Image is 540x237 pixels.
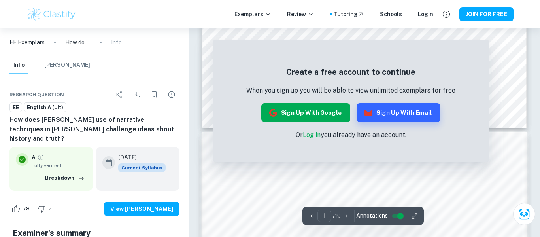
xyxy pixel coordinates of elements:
[234,10,271,19] p: Exemplars
[65,38,91,47] p: How does [PERSON_NAME] use of narrative techniques in [PERSON_NAME] challenge ideas about history...
[246,66,455,78] h5: Create a free account to continue
[10,104,22,112] span: EE
[9,115,179,144] h6: How does [PERSON_NAME] use of narrative techniques in [PERSON_NAME] challenge ideas about history...
[287,10,314,19] p: Review
[32,153,36,162] p: A
[44,57,90,74] button: [PERSON_NAME]
[418,10,433,19] a: Login
[43,172,87,184] button: Breakdown
[9,203,34,215] div: Like
[129,87,145,102] div: Download
[9,38,45,47] a: EE Exemplars
[111,87,127,102] div: Share
[246,130,455,140] p: Or you already have an account.
[334,10,364,19] a: Tutoring
[37,154,44,161] a: Grade fully verified
[32,162,87,169] span: Fully verified
[18,205,34,213] span: 78
[303,131,321,138] a: Log in
[333,212,341,220] p: / 19
[9,57,28,74] button: Info
[118,153,159,162] h6: [DATE]
[164,87,179,102] div: Report issue
[111,38,122,47] p: Info
[26,6,77,22] img: Clastify logo
[440,8,453,21] button: Help and Feedback
[24,102,66,112] a: English A (Lit)
[459,7,514,21] button: JOIN FOR FREE
[261,103,350,122] button: Sign up with Google
[36,203,56,215] div: Dislike
[9,91,64,98] span: Research question
[24,104,66,112] span: English A (Lit)
[357,103,440,122] button: Sign up with Email
[146,87,162,102] div: Bookmark
[246,86,455,95] p: When you sign up you will be able to view unlimited exemplars for free
[356,212,388,220] span: Annotations
[380,10,402,19] a: Schools
[9,102,22,112] a: EE
[118,163,166,172] span: Current Syllabus
[104,202,179,216] button: View [PERSON_NAME]
[44,205,56,213] span: 2
[118,163,166,172] div: This exemplar is based on the current syllabus. Feel free to refer to it for inspiration/ideas wh...
[513,203,535,225] button: Ask Clai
